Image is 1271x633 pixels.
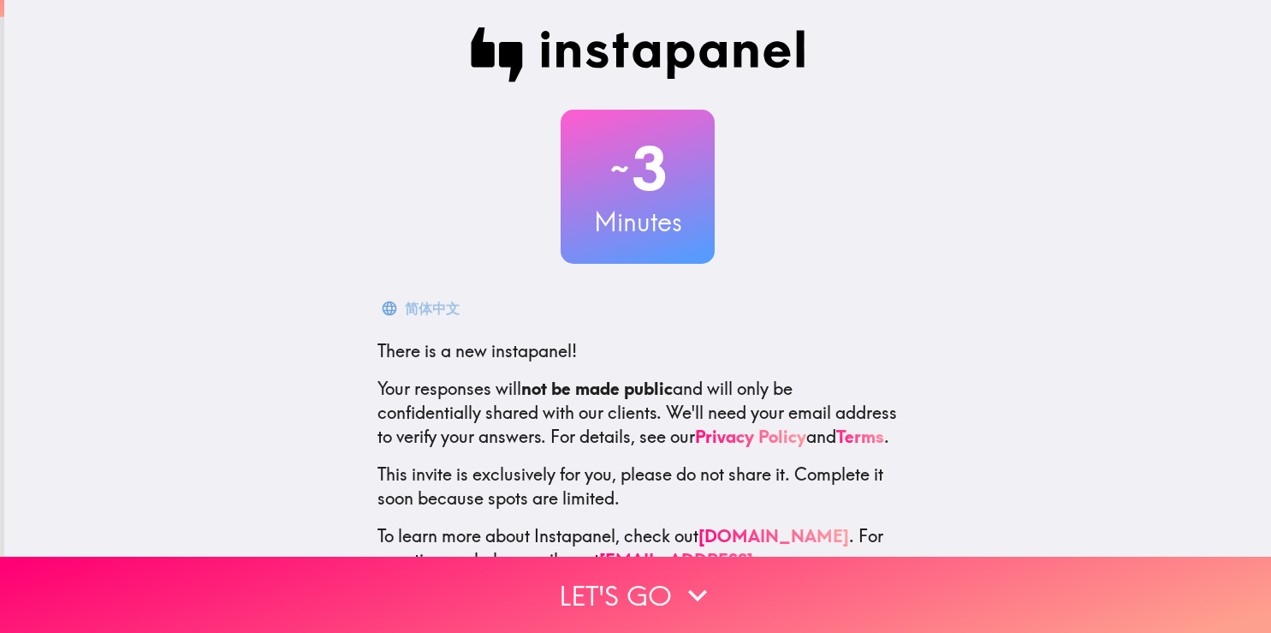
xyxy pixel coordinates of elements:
[470,27,805,82] img: Instapanel
[405,296,460,320] div: 简体中文
[608,143,632,194] span: ~
[377,377,898,449] p: Your responses will and will only be confidentially shared with our clients. We'll need your emai...
[561,134,715,204] h2: 3
[561,204,715,240] h3: Minutes
[377,340,577,361] span: There is a new instapanel!
[377,463,898,511] p: This invite is exclusively for you, please do not share it. Complete it soon because spots are li...
[695,426,806,447] a: Privacy Policy
[521,378,673,399] b: not be made public
[836,426,884,447] a: Terms
[698,525,849,546] a: [DOMAIN_NAME]
[377,524,898,596] p: To learn more about Instapanel, check out . For questions or help, email us at .
[377,291,466,325] button: 简体中文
